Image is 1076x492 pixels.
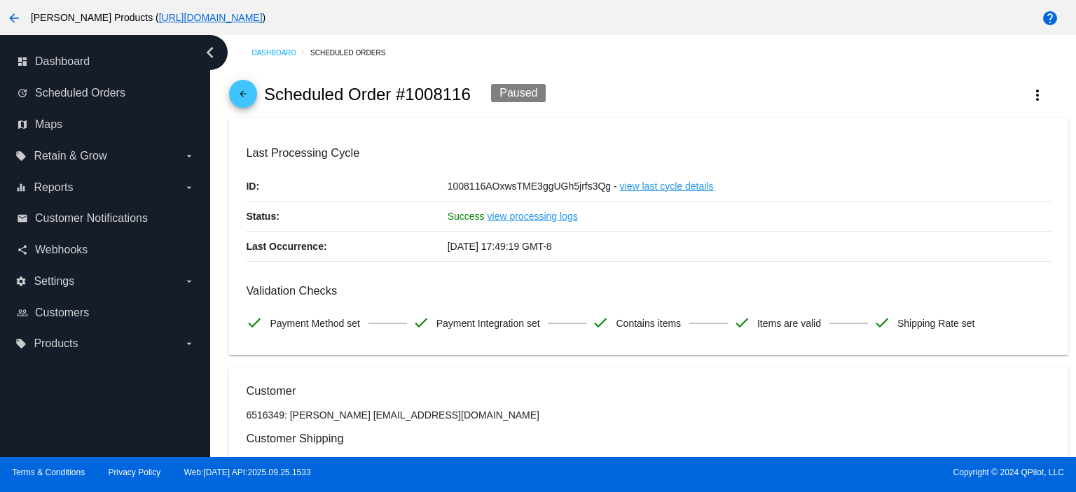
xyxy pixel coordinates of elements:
span: Copyright © 2024 QPilot, LLC [550,468,1064,477]
span: Dashboard [35,55,90,68]
a: update Scheduled Orders [17,82,195,104]
span: Items are valid [757,309,821,338]
span: Success [448,211,485,222]
i: local_offer [15,338,27,349]
mat-icon: check [413,314,429,331]
i: arrow_drop_down [184,182,195,193]
h3: Last Processing Cycle [246,146,1051,160]
span: Payment Method set [270,309,359,338]
i: people_outline [17,307,28,318]
a: Privacy Policy [109,468,161,477]
i: dashboard [17,56,28,67]
a: share Webhooks [17,239,195,261]
a: Scheduled Orders [310,42,398,64]
i: equalizer [15,182,27,193]
span: Customers [35,307,89,319]
span: Retain & Grow [34,150,106,162]
mat-icon: check [874,314,890,331]
p: Last Occurrence: [246,232,447,261]
mat-icon: check [733,314,750,331]
a: people_outline Customers [17,302,195,324]
a: map Maps [17,113,195,136]
h3: Validation Checks [246,284,1051,297]
div: Paused [491,84,546,102]
p: Status: [246,202,447,231]
span: Scheduled Orders [35,87,125,99]
span: Reports [34,181,73,194]
h2: Scheduled Order #1008116 [264,85,471,104]
mat-icon: arrow_back [6,10,22,27]
a: dashboard Dashboard [17,50,195,73]
span: Settings [34,275,74,288]
span: 1008116AOxwsTME3ggUGh5jrfs3Qg - [448,181,617,192]
i: local_offer [15,150,27,162]
i: settings [15,276,27,287]
mat-icon: more_vert [1029,87,1046,104]
span: Customer Notifications [35,212,148,225]
span: Webhooks [35,244,88,256]
a: [URL][DOMAIN_NAME] [159,12,263,23]
mat-icon: help [1042,10,1058,27]
span: Shipping Rate set [897,309,975,338]
i: map [17,119,28,130]
span: Payment Integration set [436,309,540,338]
h3: Customer Shipping [246,432,1051,445]
mat-icon: arrow_back [235,89,251,106]
i: arrow_drop_down [184,150,195,162]
i: share [17,244,28,255]
i: email [17,213,28,224]
i: update [17,87,28,99]
span: Products [34,337,78,350]
a: view last cycle details [620,171,714,201]
mat-icon: check [592,314,609,331]
span: [DATE] 17:49:19 GMT-8 [448,241,552,252]
span: [PERSON_NAME] Products ( ) [31,12,265,23]
a: Dashboard [251,42,310,64]
mat-icon: check [246,314,263,331]
i: arrow_drop_down [184,276,195,287]
i: chevron_left [199,41,221,64]
a: view processing logs [488,202,578,231]
h3: Customer [246,384,1051,398]
p: 6516349: [PERSON_NAME] [EMAIL_ADDRESS][DOMAIN_NAME] [246,409,1051,421]
a: email Customer Notifications [17,207,195,230]
a: Web:[DATE] API:2025.09.25.1533 [184,468,311,477]
span: Maps [35,118,62,131]
p: ID: [246,171,447,201]
a: Terms & Conditions [12,468,85,477]
span: Contains items [616,309,681,338]
i: arrow_drop_down [184,338,195,349]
